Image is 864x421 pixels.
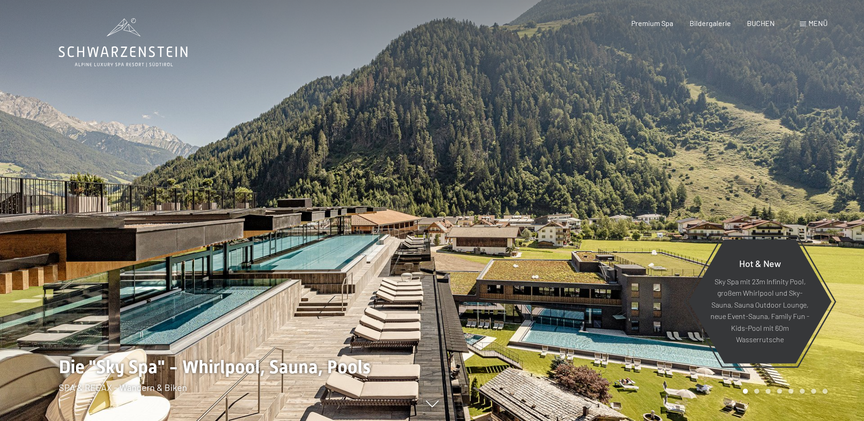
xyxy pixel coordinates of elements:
span: Menü [808,19,828,27]
div: Carousel Page 6 [800,389,805,394]
a: Premium Spa [631,19,673,27]
div: Carousel Page 5 [788,389,793,394]
a: Bildergalerie [690,19,731,27]
div: Carousel Page 2 [754,389,759,394]
p: Sky Spa mit 23m Infinity Pool, großem Whirlpool und Sky-Sauna, Sauna Outdoor Lounge, neue Event-S... [711,275,809,345]
span: Hot & New [739,257,781,268]
div: Carousel Page 3 [766,389,771,394]
div: Carousel Page 1 (Current Slide) [743,389,748,394]
a: BUCHEN [747,19,775,27]
div: Carousel Page 8 [823,389,828,394]
div: Carousel Page 4 [777,389,782,394]
div: Carousel Pagination [740,389,828,394]
div: Carousel Page 7 [811,389,816,394]
a: Hot & New Sky Spa mit 23m Infinity Pool, großem Whirlpool und Sky-Sauna, Sauna Outdoor Lounge, ne... [688,239,832,364]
